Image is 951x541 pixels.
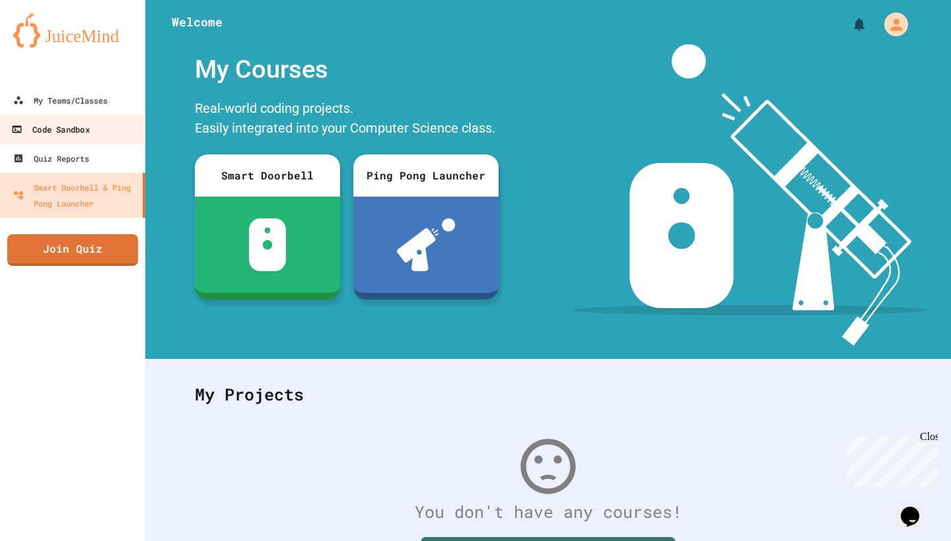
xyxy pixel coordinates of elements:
iframe: chat widget [896,488,938,528]
iframe: chat widget [841,431,938,487]
div: My Account [870,9,911,40]
img: sdb-white.svg [249,218,287,271]
div: My Teams/Classes [13,92,108,108]
img: ppl-with-ball.png [397,218,456,271]
div: Code Sandbox [11,121,89,138]
div: You don't have any courses! [182,499,915,525]
div: My Notifications [827,13,870,36]
a: Join Quiz [7,234,138,266]
img: banner-image-my-projects.png [573,44,927,346]
div: Ping Pong Launcher [353,154,499,197]
div: Smart Doorbell & Ping Pong Launcher [13,179,137,211]
div: Quiz Reports [13,150,89,166]
div: Real-world coding projects. Easily integrated into your Computer Science class. [188,95,505,144]
div: Chat with us now!Close [5,5,91,84]
div: My Courses [188,44,505,95]
div: My Projects [182,369,915,420]
img: logo-orange.svg [13,13,132,48]
div: Smart Doorbell [195,154,340,197]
